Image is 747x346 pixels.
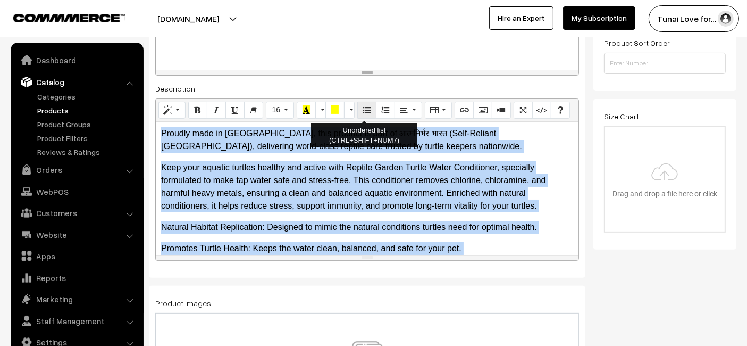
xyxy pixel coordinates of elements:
[13,14,125,22] img: COMMMERCE
[425,102,452,119] button: Table
[13,268,140,287] a: Reports
[563,6,635,30] a: My Subscription
[297,102,316,119] button: Recent Color
[357,102,376,119] button: Unordered list (CTRL+SHIFT+NUM7)
[161,127,573,153] p: Proudly made in [GEOGRAPHIC_DATA], this product is part of आत्मनिर्भर भारत (Self-Reliant [GEOGRAP...
[13,246,140,266] a: Apps
[161,221,573,234] p: Natural Habitat Replication: Designed to mimic the natural conditions turtles need for optimal he...
[188,102,207,119] button: Bold (CTRL+B)
[455,102,474,119] button: Link (CTRL+K)
[514,102,533,119] button: Full Screen
[13,51,140,70] a: Dashboard
[272,105,280,114] span: 16
[532,102,551,119] button: Code View
[325,102,345,119] button: Background Color
[13,203,140,223] a: Customers
[604,53,726,74] input: Enter Number
[649,5,739,32] button: Tunai Love for…
[13,72,140,92] a: Catalog
[207,102,226,119] button: Italic (CTRL+I)
[376,102,395,119] button: Ordered list (CTRL+SHIFT+NUM8)
[120,5,256,32] button: [DOMAIN_NAME]
[35,146,140,158] a: Reviews & Ratings
[395,102,422,119] button: Paragraph
[13,11,106,23] a: COMMMERCE
[156,70,578,75] div: resize
[35,119,140,130] a: Product Groups
[35,105,140,116] a: Products
[604,111,639,122] label: Size Chart
[718,11,734,27] img: user
[35,91,140,102] a: Categories
[158,102,186,119] button: Style
[315,102,326,119] button: More Color
[155,298,211,309] label: Product Images
[13,290,140,309] a: Marketing
[266,102,294,119] button: Font Size
[155,83,195,94] label: Description
[473,102,492,119] button: Picture
[492,102,511,119] button: Video
[13,160,140,179] a: Orders
[13,182,140,201] a: WebPOS
[35,133,140,144] a: Product Filters
[225,102,245,119] button: Underline (CTRL+U)
[489,6,553,30] a: Hire an Expert
[311,123,417,147] div: Unordered list (CTRL+SHIFT+NUM7)
[244,102,263,119] button: Remove Font Style (CTRL+\)
[13,225,140,244] a: Website
[13,311,140,331] a: Staff Management
[604,37,670,48] label: Product Sort Order
[161,242,573,255] p: Promotes Turtle Health: Keeps the water clean, balanced, and safe for your pet.
[156,256,578,260] div: resize
[551,102,570,119] button: Help
[161,161,573,212] p: Keep your aquatic turtles healthy and active with Reptile Garden Turtle Water Conditioner, specia...
[344,102,355,119] button: More Color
